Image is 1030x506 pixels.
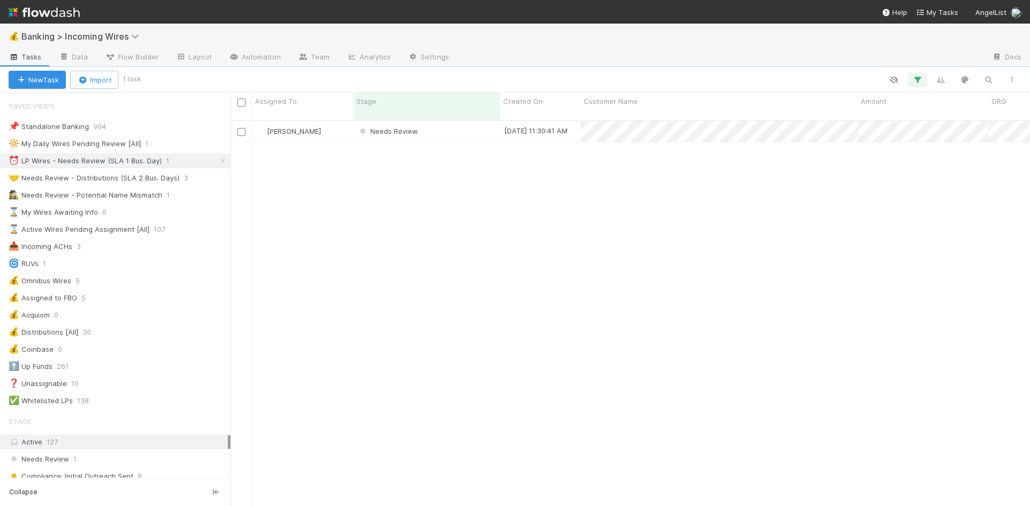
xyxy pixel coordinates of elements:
a: Settings [399,49,458,66]
img: logo-inverted-e16ddd16eac7371096b0.svg [9,3,80,21]
span: 3 [77,240,92,253]
a: Team [289,49,338,66]
a: Automation [220,49,289,66]
div: Standalone Banking [9,120,89,133]
span: 10 [71,377,89,390]
span: 📥 [9,241,19,251]
span: Tasks [9,51,42,62]
span: 1 [166,154,180,168]
span: My Tasks [916,8,958,17]
img: avatar_eacbd5bb-7590-4455-a9e9-12dcb5674423.png [257,127,265,135]
input: Toggle All Rows Selected [237,99,245,107]
span: Amount [861,96,886,107]
span: 5 [81,291,96,305]
div: Needs Review [357,126,418,137]
div: Assigned to FBO [9,291,77,305]
div: Distributions [All] [9,326,78,339]
span: ⌛ [9,207,19,216]
button: Import [70,71,118,89]
span: ⌛ [9,224,19,233]
span: 💰 [9,276,19,285]
span: Assigned To [255,96,297,107]
a: Flow Builder [96,49,167,66]
div: Up Funds [9,360,53,373]
span: 1 [43,257,57,270]
span: 🔆 [9,139,19,148]
div: Acquiom [9,308,50,322]
span: AngelList [975,8,1006,17]
div: [PERSON_NAME] [256,126,321,137]
a: My Tasks [916,7,958,18]
span: 8 [138,470,142,483]
span: 💰 [9,32,19,41]
span: ⬆️ [9,361,19,371]
div: Active [9,435,228,449]
input: Toggle Row Selected [237,128,245,136]
span: 💰 [9,327,19,336]
span: 1 [73,452,77,466]
span: 0 [102,206,117,219]
div: Omnibus Wires [9,274,71,288]
span: 127 [47,437,58,446]
span: Needs Review [357,127,418,135]
span: Saved Views [9,95,55,117]
span: 904 [93,120,117,133]
span: [PERSON_NAME] [267,127,321,135]
a: Docs [983,49,1030,66]
span: 🌀 [9,259,19,268]
span: 0 [58,343,73,356]
div: Help [882,7,907,18]
div: Incoming ACHs [9,240,72,253]
span: 5 [76,274,91,288]
div: LP Wires - Needs Review (SLA 1 Bus. Day) [9,154,162,168]
span: 🕵️‍♀️ [9,190,19,199]
span: 261 [57,360,79,373]
a: Data [50,49,96,66]
a: Analytics [338,49,399,66]
small: 1 task [123,74,141,84]
div: Coinbase [9,343,54,356]
span: 📌 [9,122,19,131]
span: ✅ [9,396,19,405]
span: Banking > Incoming Wires [21,31,144,42]
button: NewTask [9,71,66,89]
span: Flow Builder [105,51,159,62]
div: Needs Review - Potential Name Mismatch [9,188,162,202]
span: 1 [145,137,159,150]
span: ❓ [9,379,19,388]
img: avatar_eacbd5bb-7590-4455-a9e9-12dcb5674423.png [1011,7,1021,18]
span: 3 [184,171,199,185]
span: ⏰ [9,156,19,165]
span: 1 [167,188,181,202]
div: Unassignable [9,377,67,390]
span: Needs Review [9,452,69,466]
div: Whitelisted LPs [9,394,73,407]
div: My Wires Awaiting Info [9,206,98,219]
span: 🤝 [9,173,19,182]
a: Layout [167,49,220,66]
span: 107 [154,223,176,236]
span: 0 [54,308,69,322]
span: Stage [9,411,32,432]
div: My Daily Wires Pending Review [All] [9,137,141,150]
span: 138 [77,394,100,407]
span: 💰 [9,293,19,302]
span: Customer Name [584,96,638,107]
span: Stage [356,96,376,107]
span: 30 [83,326,102,339]
span: Compliance: Initial Outreach Sent [9,470,133,483]
span: 💰 [9,310,19,319]
span: Collapse [9,487,38,497]
span: 💰 [9,344,19,353]
span: ORG [991,96,1006,107]
div: [DATE] 11:30:41 AM [504,125,568,136]
span: Created On [503,96,543,107]
div: Needs Review - Distributions (SLA 2 Bus. Days) [9,171,180,185]
div: Active Wires Pending Assignment [All] [9,223,150,236]
div: RUVs [9,257,39,270]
